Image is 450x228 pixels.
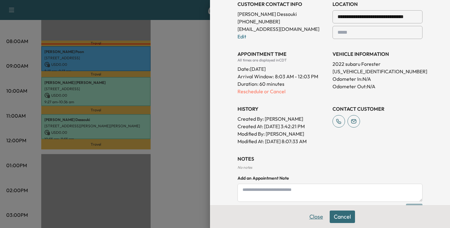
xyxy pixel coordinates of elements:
p: Modified By : [PERSON_NAME] [237,130,327,138]
a: Edit [237,33,246,40]
p: Created At : [DATE] 3:42:21 PM [237,123,327,130]
div: No notes [237,165,422,170]
p: Odometer Out: N/A [332,83,422,90]
h4: Add an Appointment Note [237,175,422,181]
p: [PERSON_NAME] Dessouki [237,10,327,18]
div: All times are displayed in CDT [237,58,327,63]
h3: LOCATION [332,0,422,8]
p: Arrival Window: [237,73,327,80]
p: Odometer In: N/A [332,75,422,83]
p: [US_VEHICLE_IDENTIFICATION_NUMBER] [332,68,422,75]
button: Cancel [330,211,355,223]
div: Date: [DATE] [237,63,327,73]
h3: History [237,105,327,113]
p: 2022 subaru Forester [332,60,422,68]
p: Duration: 60 minutes [237,80,327,88]
h3: APPOINTMENT TIME [237,50,327,58]
p: Created By : [PERSON_NAME] [237,115,327,123]
h3: CONTACT CUSTOMER [332,105,422,113]
button: Close [305,211,327,223]
span: 8:03 AM - 12:03 PM [275,73,318,80]
p: [PHONE_NUMBER] [237,18,327,25]
p: [EMAIL_ADDRESS][DOMAIN_NAME] [237,25,327,33]
h3: VEHICLE INFORMATION [332,50,422,58]
p: Modified At : [DATE] 8:07:33 AM [237,138,327,145]
h3: NOTES [237,155,422,163]
p: Reschedule or Cancel [237,88,327,95]
h3: CUSTOMER CONTACT INFO [237,0,327,8]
